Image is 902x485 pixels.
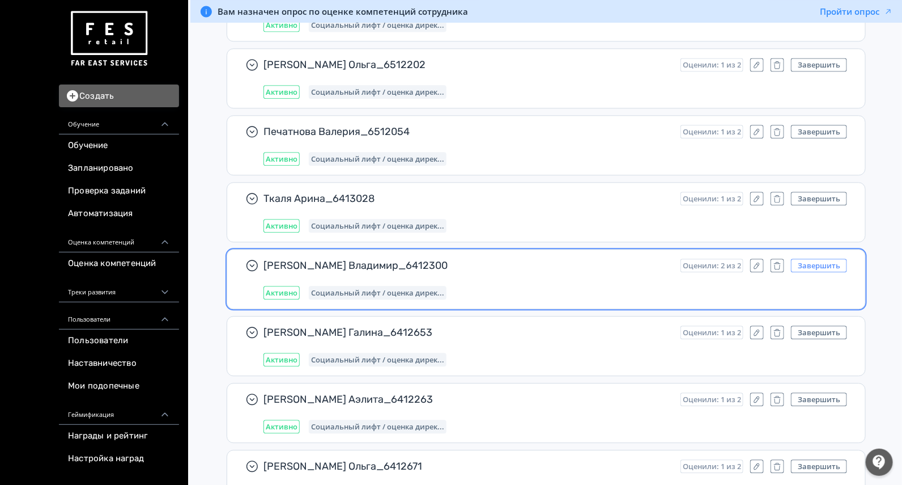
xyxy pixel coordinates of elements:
span: Социальный лифт / оценка директора магазина [311,288,444,297]
button: Завершить [791,326,847,339]
span: Социальный лифт / оценка директора магазина [311,20,444,29]
div: Обучение [59,107,179,134]
span: Ткаля Арина_6413028 [263,192,671,205]
span: Социальный лифт / оценка директора магазина [311,154,444,163]
span: [PERSON_NAME] Ольга_6512202 [263,58,671,71]
span: Социальный лифт / оценка директора магазина [311,221,444,230]
span: Печатнова Валерия_6512054 [263,125,671,138]
a: Запланировано [59,157,179,180]
a: Мои подопечные [59,375,179,398]
span: Социальный лифт / оценка директора магазина [311,355,444,364]
a: Обучение [59,134,179,157]
span: [PERSON_NAME] Галина_6412653 [263,326,671,339]
a: Наставничество [59,352,179,375]
span: Оценили: 1 из 2 [683,127,741,136]
img: https://files.teachbase.ru/system/account/57463/logo/medium-936fc5084dd2c598f50a98b9cbe0469a.png [68,7,150,71]
div: Пользователи [59,302,179,330]
span: Оценили: 2 из 2 [683,261,741,270]
span: Вам назначен опрос по оценке компетенций сотрудника [218,6,468,17]
span: Активно [266,20,297,29]
button: Пройти опрос [820,6,893,17]
span: Оценили: 1 из 2 [683,462,741,471]
a: Настройка наград [59,448,179,470]
span: Социальный лифт / оценка директора магазина [311,422,444,431]
a: Награды и рейтинг [59,425,179,448]
span: Оценили: 1 из 2 [683,395,741,404]
span: Оценили: 1 из 2 [683,194,741,203]
a: Проверка заданий [59,180,179,203]
div: Геймификация [59,398,179,425]
div: Оценка компетенций [59,225,179,252]
span: Активно [266,288,297,297]
button: Создать [59,85,179,107]
a: Автоматизация [59,203,179,225]
a: Пользователи [59,330,179,352]
span: Оценили: 1 из 2 [683,60,741,69]
span: Активно [266,422,297,431]
span: Активно [266,154,297,163]
button: Завершить [791,259,847,272]
span: [PERSON_NAME] Аэлита_6412263 [263,393,671,406]
span: Активно [266,87,297,96]
button: Завершить [791,393,847,406]
div: Треки развития [59,275,179,302]
span: Активно [266,221,297,230]
a: Оценка компетенций [59,252,179,275]
span: Оценили: 1 из 2 [683,328,741,337]
span: [PERSON_NAME] Ольга_6412671 [263,459,671,473]
span: Социальный лифт / оценка директора магазина [311,87,444,96]
button: Завершить [791,192,847,205]
button: Завершить [791,58,847,71]
button: Завершить [791,459,847,473]
button: Завершить [791,125,847,138]
span: [PERSON_NAME] Владимир_6412300 [263,259,671,272]
span: Активно [266,355,297,364]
